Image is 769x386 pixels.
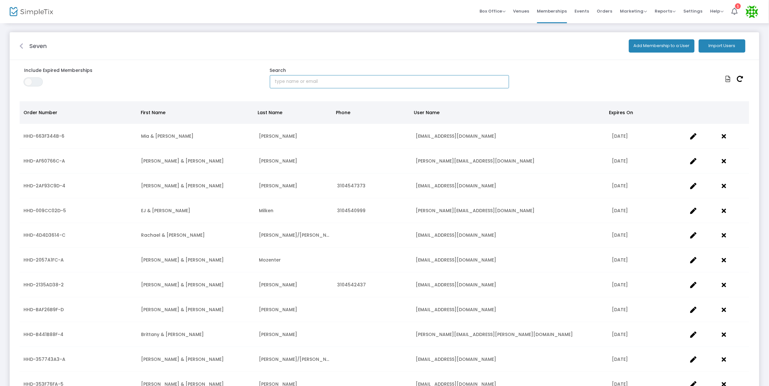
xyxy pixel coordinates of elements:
span: kennyrosenblatt10@gmail.com [416,306,496,313]
span: Susan & Robert [141,158,224,164]
span: Events [575,3,589,19]
span: Order Number [24,109,57,116]
span: gregory@1amgaming.com [416,207,535,214]
span: HHD-BAF26B9F-D [24,306,64,313]
span: Nelson [259,282,297,288]
span: elias@teamdowney.com [416,158,535,164]
span: Ilana & Klaus [141,183,224,189]
div: 1 [735,3,741,9]
span: 12/31/2025 [612,257,628,263]
button: Import Users [699,39,745,53]
span: Box Office [479,8,506,14]
span: Downey [259,158,297,164]
span: Marketing [620,8,647,14]
span: Schwartz/Appelbaum-Schwartz [259,356,338,362]
span: First Name [141,109,166,116]
span: Mia & David [141,133,194,139]
span: 12/31/2025 [612,306,628,313]
m-panel-title: Seven [30,42,47,50]
span: Rachael & Hank [141,232,205,238]
span: Venues [513,3,529,19]
span: Meredith & Josh [141,282,224,288]
th: User Name [410,101,605,124]
span: Help [710,8,724,14]
span: jpaintr@hotmail.com [416,282,496,288]
span: Brittany & Tyler [141,331,204,338]
span: HHD-B441B88F-4 [24,331,63,338]
input: type name or email [270,75,509,88]
span: Rhona & Ken [141,306,224,313]
span: Schwartzjsteven@gmail.com [416,356,496,362]
span: 12/31/2025 [612,331,628,338]
span: HHD-009CC02D-5 [24,207,66,214]
span: Koch [259,183,297,189]
label: Search [265,67,291,74]
span: Orders [597,3,612,19]
span: Expires On [609,109,633,116]
span: Memberships [537,3,567,19]
span: HHD-2057A1FC-A [24,257,64,263]
span: HHD-2AF93C9D-4 [24,183,65,189]
span: Millner/Jeck [259,232,338,238]
button: Add Membership to a User [629,39,695,53]
span: Rothenberg [259,331,297,338]
span: tyler.rothenberg@gmail.com [416,331,573,338]
span: Tammy & Richard [141,257,224,263]
span: 3104542437 [337,282,366,288]
span: 12/31/2025 [612,133,628,139]
span: 12/31/2025 [612,183,628,189]
span: 12/31/2025 [612,158,628,164]
span: 12/31/2025 [612,356,628,362]
span: rmozenter@grfllp.com [416,257,496,263]
span: 12/31/2025 [612,207,628,214]
span: da@skybound.com [416,133,496,139]
span: Rosenblatt [259,306,297,313]
th: Phone [332,101,410,124]
span: Last Name [258,109,282,116]
span: Settings [684,3,703,19]
span: ilana_koch@yahoo.com [416,183,496,189]
span: hmillner@gatehouse-partners.com [416,232,496,238]
span: EJ & Gregory [141,207,190,214]
span: HHD-4D4D3614-C [24,232,65,238]
span: HHD-2135AD38-2 [24,282,64,288]
label: Include Expired Memberships [19,67,259,74]
span: Alpert [259,133,297,139]
span: HHD-AF60766C-A [24,158,65,164]
span: HHD-357743A3-A [24,356,65,362]
span: 12/31/2025 [612,232,628,238]
span: Mozenter [259,257,281,263]
span: 3104540999 [337,207,366,214]
span: Milken [259,207,273,214]
span: 12/31/2025 [612,282,628,288]
span: 3104547373 [337,183,366,189]
span: Reports [655,8,676,14]
span: HHD-663F344B-6 [24,133,64,139]
span: Melissa & Steven [141,356,224,362]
